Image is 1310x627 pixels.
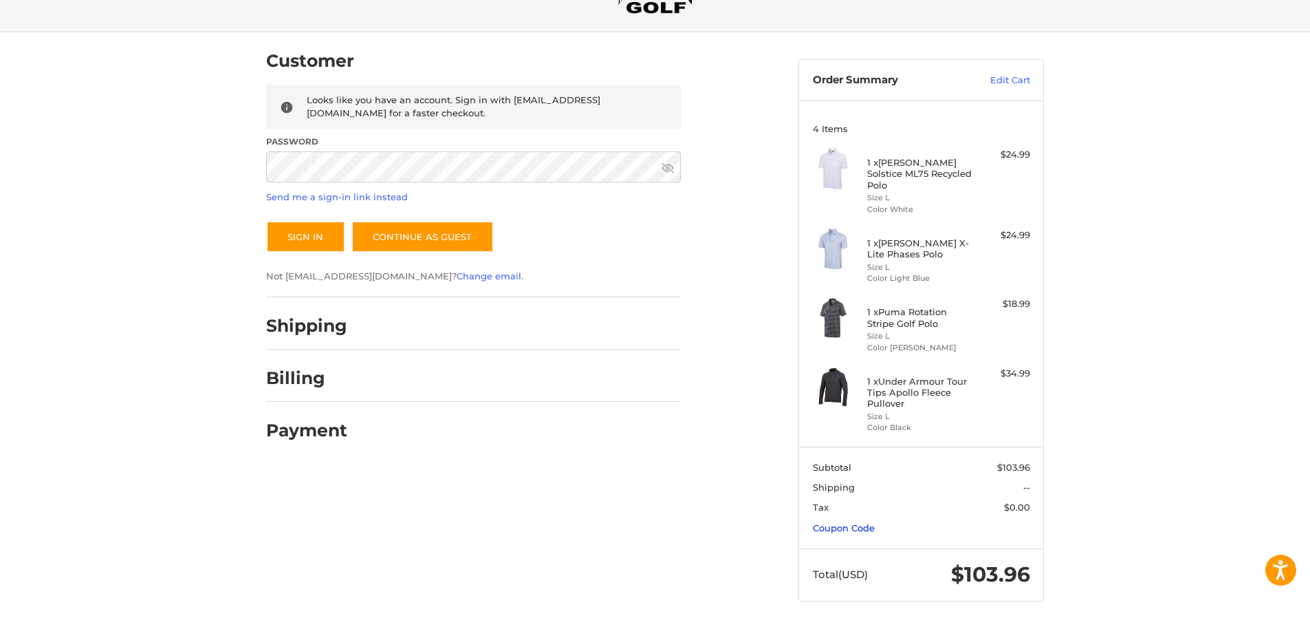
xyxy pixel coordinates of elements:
div: $18.99 [976,297,1030,311]
li: Size L [867,411,972,423]
li: Size L [867,262,972,273]
li: Color Black [867,422,972,434]
span: Subtotal [813,462,851,473]
span: -- [1023,482,1030,493]
label: Password [266,136,681,148]
a: Change email [457,270,521,281]
h3: Order Summary [813,74,961,87]
span: Shipping [813,482,855,493]
span: $103.96 [951,562,1030,587]
li: Color Light Blue [867,273,972,284]
span: Looks like you have an account. Sign in with [EMAIL_ADDRESS][DOMAIN_NAME] for a faster checkout. [307,94,600,119]
button: Sign In [266,221,345,253]
span: $103.96 [997,462,1030,473]
h4: 1 x [PERSON_NAME] X-Lite Phases Polo [867,237,972,260]
h4: 1 x [PERSON_NAME] Solstice ML75 Recycled Polo [867,157,972,191]
p: Not [EMAIL_ADDRESS][DOMAIN_NAME]? . [266,270,681,284]
span: Total (USD) [813,568,868,581]
li: Color White [867,204,972,215]
h2: Shipping [266,315,347,337]
a: Continue as guest [351,221,494,253]
div: $34.99 [976,367,1030,381]
h4: 1 x Puma Rotation Stripe Golf Polo [867,306,972,329]
a: Edit Cart [961,74,1030,87]
span: $0.00 [1004,502,1030,513]
h2: Customer [266,50,354,72]
a: Coupon Code [813,522,875,533]
h4: 1 x Under Armour Tour Tips Apollo Fleece Pullover [867,376,972,410]
a: Send me a sign-in link instead [266,191,408,202]
li: Size L [867,192,972,204]
li: Color [PERSON_NAME] [867,342,972,354]
h2: Billing [266,368,347,389]
div: $24.99 [976,229,1030,242]
h3: 4 Items [813,123,1030,134]
div: $24.99 [976,148,1030,162]
span: Tax [813,502,829,513]
h2: Payment [266,420,347,441]
li: Size L [867,330,972,342]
